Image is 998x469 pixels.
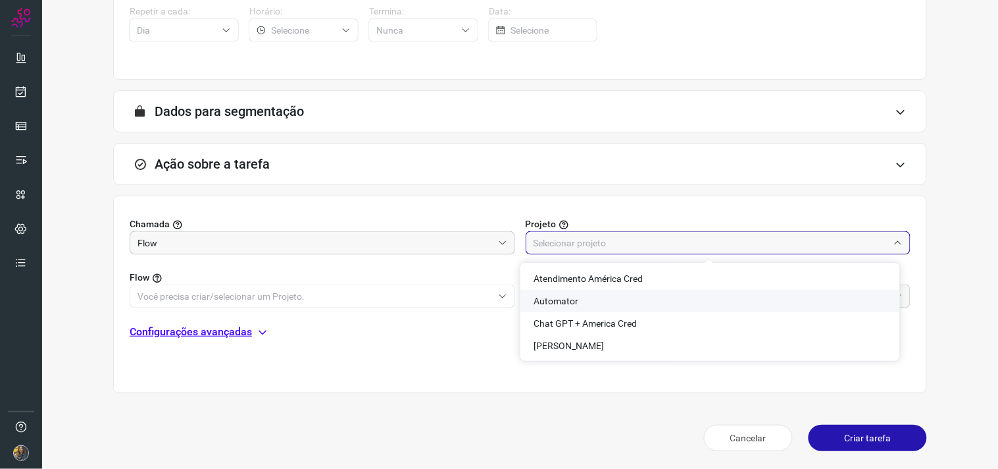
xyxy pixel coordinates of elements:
[137,19,216,41] input: Selecione
[534,296,578,306] span: Automator
[376,19,456,41] input: Selecione
[137,285,493,308] input: Você precisa criar/selecionar um Projeto.
[704,425,793,451] button: Cancelar
[155,103,304,119] h3: Dados para segmentação
[130,271,149,285] span: Flow
[13,445,29,461] img: 7a73bbd33957484e769acd1c40d0590e.JPG
[130,324,252,340] p: Configurações avançadas
[11,8,31,28] img: Logo
[534,341,604,351] span: [PERSON_NAME]
[489,5,598,18] label: Data:
[511,19,589,41] input: Selecione
[526,217,557,231] span: Projeto
[249,5,359,18] label: Horário:
[534,273,643,284] span: Atendimento América Cred
[130,5,239,18] label: Repetir a cada:
[809,425,927,451] button: Criar tarefa
[271,19,336,41] input: Selecione
[534,318,637,329] span: Chat GPT + America Cred
[534,232,889,254] input: Selecionar projeto
[369,5,478,18] label: Termina:
[130,217,170,231] span: Chamada
[137,232,493,254] input: Selecionar projeto
[155,156,270,172] h3: Ação sobre a tarefa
